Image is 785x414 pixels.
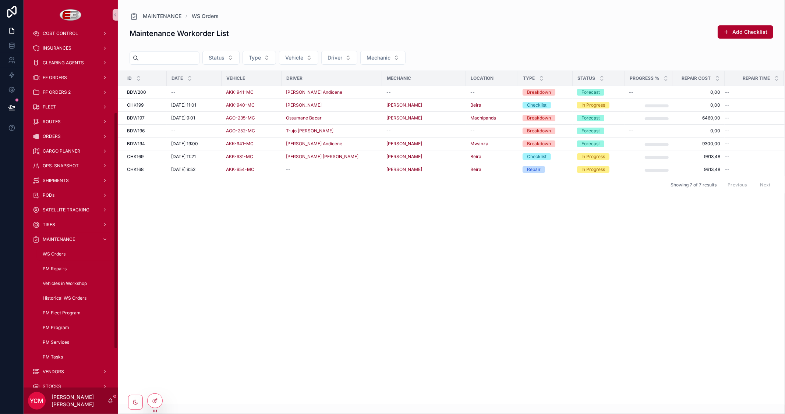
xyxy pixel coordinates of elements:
[470,154,481,160] a: Beira
[171,167,217,172] a: [DATE] 9:52
[24,29,118,388] div: scrollable content
[43,251,66,257] span: WS Orders
[43,281,87,286] span: Vehicles in Workshop
[43,148,80,154] span: CARGO PLANNER
[470,128,514,134] a: --
[286,128,333,134] a: Trujo [PERSON_NAME]
[581,140,600,147] div: Forecast
[226,167,254,172] a: AKK-954-MC
[725,102,775,108] a: --
[470,115,496,121] a: Machipanda
[171,141,217,147] a: [DATE] 19:00
[171,115,217,121] a: [DATE] 9:01
[527,89,551,96] div: Breakdown
[28,365,113,378] a: VENDORS
[43,31,78,36] span: COST CONTROL
[28,71,113,84] a: FF ORDERS
[30,396,44,405] span: YCM
[523,140,568,147] a: Breakdown
[127,115,145,121] span: BDW197
[367,54,390,61] span: Mechanic
[360,51,406,65] button: Select Button
[387,75,411,81] span: Mechanic
[127,167,162,172] a: CHK168
[581,115,600,121] div: Forecast
[286,115,322,121] a: Ossumane Bacar
[328,54,342,61] span: Driver
[678,154,720,160] a: 9613,48
[130,12,181,21] a: MAINTENANCE
[523,128,568,134] a: Breakdown
[127,154,144,160] span: CHK169
[386,154,422,160] a: [PERSON_NAME]
[286,154,378,160] a: [PERSON_NAME] [PERSON_NAME]
[43,75,67,81] span: FF ORDERS
[43,178,69,183] span: SHIPMENTS
[725,167,775,172] a: --
[28,144,113,158] a: CARGO PLANNER
[127,128,145,134] span: BDW196
[581,102,605,108] div: In Progress
[43,236,75,242] span: MAINTENANCE
[386,89,391,95] span: --
[43,383,61,389] span: STOCKS
[386,115,462,121] a: [PERSON_NAME]
[127,141,145,147] span: BDW194
[629,89,669,95] a: --
[43,192,54,198] span: PODs
[37,350,113,364] a: PM Tasks
[523,102,568,108] a: Checklist
[226,128,255,134] span: AGO-252-MC
[386,102,422,108] span: [PERSON_NAME]
[629,89,633,95] span: --
[523,153,568,160] a: Checklist
[43,295,86,301] span: Historical WS Orders
[202,51,240,65] button: Select Button
[386,128,391,134] span: --
[37,306,113,320] a: PM Fleet Program
[725,167,729,172] span: --
[43,325,69,331] span: PM Program
[28,86,113,99] a: FF ORDERS 2
[386,141,462,147] a: [PERSON_NAME]
[386,154,462,160] a: [PERSON_NAME]
[682,75,711,81] span: Repair Cost
[28,27,113,40] a: COST CONTROL
[470,115,514,121] a: Machipanda
[171,102,217,108] a: [DATE] 11:01
[527,128,551,134] div: Breakdown
[143,13,181,20] span: MAINTENANCE
[470,167,481,172] span: Beira
[581,89,600,96] div: Forecast
[577,153,620,160] a: In Progress
[171,89,176,95] span: --
[226,102,255,108] a: AKK-940-MC
[527,166,541,173] div: Repair
[286,102,378,108] a: [PERSON_NAME]
[725,115,775,121] a: --
[226,141,277,147] a: AKK-941-MC
[43,45,71,51] span: INSURANCES
[678,115,720,121] a: 6460,00
[37,277,113,290] a: Vehicles in Workshop
[725,141,729,147] span: --
[226,89,254,95] span: AKK-941-MC
[127,89,146,95] span: BDW200
[718,25,773,39] button: Add Checklist
[28,233,113,246] a: MAINTENANCE
[470,141,488,147] a: Mwanza
[386,102,462,108] a: [PERSON_NAME]
[286,115,378,121] a: Ossumane Bacar
[43,133,61,139] span: ORDERS
[577,128,620,134] a: Forecast
[725,141,775,147] a: --
[527,102,547,108] div: Checklist
[226,115,255,121] a: AGO-235-MC
[678,141,720,147] span: 9300,00
[43,89,71,95] span: FF ORDERS 2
